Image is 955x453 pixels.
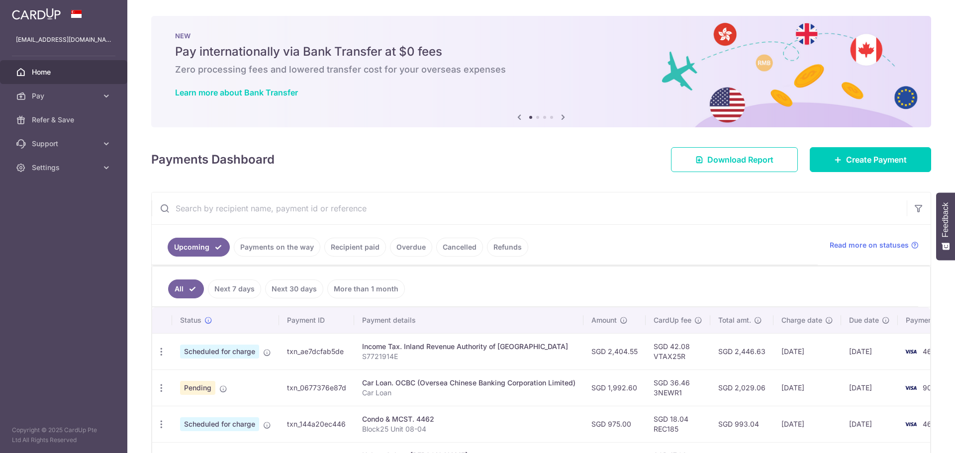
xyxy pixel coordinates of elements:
[707,154,773,166] span: Download Report
[279,369,354,406] td: txn_0677376e87d
[324,238,386,257] a: Recipient paid
[32,67,97,77] span: Home
[180,345,259,359] span: Scheduled for charge
[151,16,931,127] img: Bank transfer banner
[901,382,921,394] img: Bank Card
[583,333,646,369] td: SGD 2,404.55
[646,369,710,406] td: SGD 36.46 3NEWR1
[487,238,528,257] a: Refunds
[32,91,97,101] span: Pay
[710,369,773,406] td: SGD 2,029.06
[830,240,919,250] a: Read more on statuses
[208,279,261,298] a: Next 7 days
[710,333,773,369] td: SGD 2,446.63
[923,383,941,392] span: 9006
[841,333,898,369] td: [DATE]
[152,192,907,224] input: Search by recipient name, payment id or reference
[175,44,907,60] h5: Pay internationally via Bank Transfer at $0 fees
[773,369,841,406] td: [DATE]
[362,342,575,352] div: Income Tax. Inland Revenue Authority of [GEOGRAPHIC_DATA]
[781,315,822,325] span: Charge date
[583,406,646,442] td: SGD 975.00
[32,115,97,125] span: Refer & Save
[773,406,841,442] td: [DATE]
[362,424,575,434] p: Block25 Unit 08-04
[354,307,583,333] th: Payment details
[16,35,111,45] p: [EMAIL_ADDRESS][DOMAIN_NAME]
[175,88,298,97] a: Learn more about Bank Transfer
[362,388,575,398] p: Car Loan
[168,279,204,298] a: All
[901,346,921,358] img: Bank Card
[265,279,323,298] a: Next 30 days
[151,151,275,169] h4: Payments Dashboard
[923,420,940,428] span: 4667
[654,315,691,325] span: CardUp fee
[846,154,907,166] span: Create Payment
[718,315,751,325] span: Total amt.
[279,307,354,333] th: Payment ID
[180,381,215,395] span: Pending
[841,369,898,406] td: [DATE]
[591,315,617,325] span: Amount
[175,64,907,76] h6: Zero processing fees and lowered transfer cost for your overseas expenses
[646,406,710,442] td: SGD 18.04 REC185
[390,238,432,257] a: Overdue
[646,333,710,369] td: SGD 42.08 VTAX25R
[168,238,230,257] a: Upcoming
[362,352,575,362] p: S7721914E
[327,279,405,298] a: More than 1 month
[830,240,909,250] span: Read more on statuses
[936,192,955,260] button: Feedback - Show survey
[279,333,354,369] td: txn_ae7dcfab5de
[279,406,354,442] td: txn_144a20ec446
[436,238,483,257] a: Cancelled
[923,347,940,356] span: 4667
[180,315,201,325] span: Status
[32,139,97,149] span: Support
[671,147,798,172] a: Download Report
[901,418,921,430] img: Bank Card
[710,406,773,442] td: SGD 993.04
[180,417,259,431] span: Scheduled for charge
[841,406,898,442] td: [DATE]
[941,202,950,237] span: Feedback
[362,414,575,424] div: Condo & MCST. 4462
[234,238,320,257] a: Payments on the way
[362,378,575,388] div: Car Loan. OCBC (Oversea Chinese Banking Corporation Limited)
[583,369,646,406] td: SGD 1,992.60
[773,333,841,369] td: [DATE]
[12,8,61,20] img: CardUp
[175,32,907,40] p: NEW
[32,163,97,173] span: Settings
[849,315,879,325] span: Due date
[810,147,931,172] a: Create Payment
